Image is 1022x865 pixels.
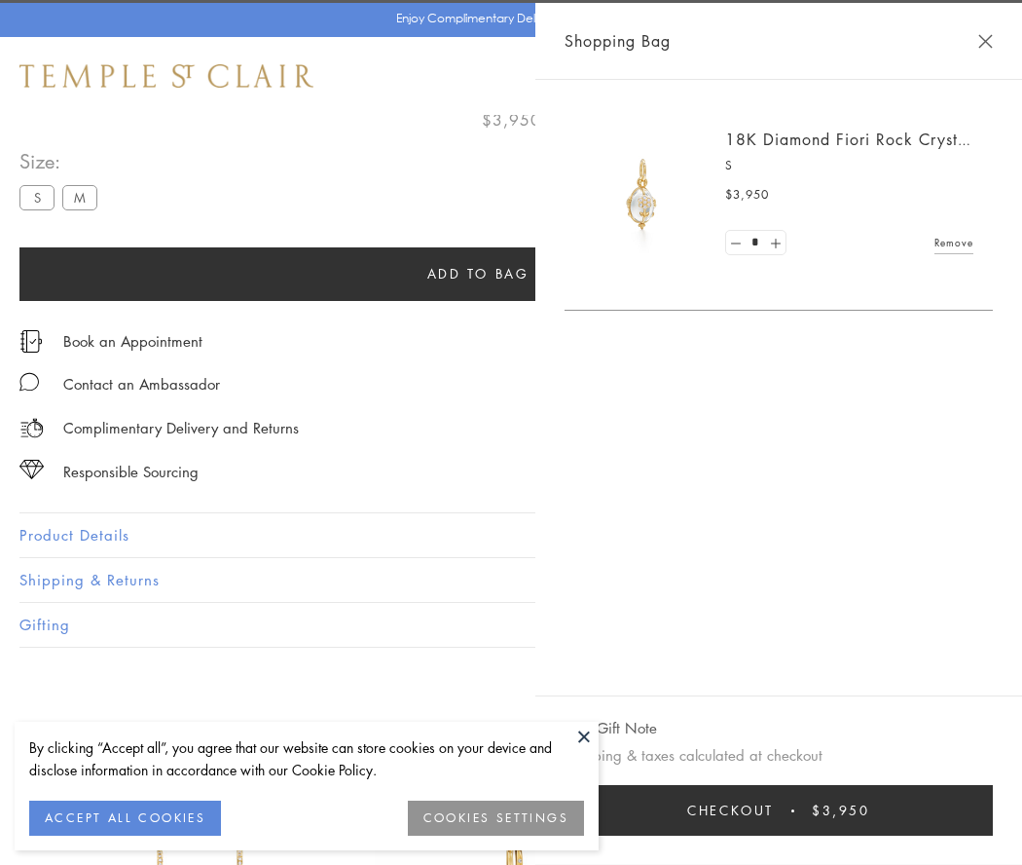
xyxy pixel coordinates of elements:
div: Responsible Sourcing [63,460,199,484]
div: Contact an Ambassador [63,372,220,396]
button: Product Details [19,513,1003,557]
span: Add to bag [427,263,529,284]
label: S [19,185,55,209]
span: $3,950 [725,185,769,205]
button: Checkout $3,950 [565,785,993,836]
a: Remove [934,232,973,253]
img: P51889-E11FIORI [584,136,701,253]
a: Book an Appointment [63,330,202,352]
img: icon_sourcing.svg [19,460,44,479]
button: Close Shopping Bag [978,34,993,49]
a: Set quantity to 2 [765,231,785,255]
img: icon_appointment.svg [19,330,43,353]
span: $3,950 [812,800,870,821]
span: Checkout [687,800,774,821]
img: icon_delivery.svg [19,416,44,440]
span: $3,950 [482,107,541,132]
label: M [62,185,97,209]
button: Add to bag [19,247,936,301]
p: Complimentary Delivery and Returns [63,416,299,440]
p: S [725,156,973,175]
span: Size: [19,145,105,177]
button: ACCEPT ALL COOKIES [29,801,221,836]
p: Shipping & taxes calculated at checkout [565,743,993,768]
button: Gifting [19,603,1003,647]
h3: You May Also Like [49,717,973,748]
a: Set quantity to 0 [726,231,746,255]
div: By clicking “Accept all”, you agree that our website can store cookies on your device and disclos... [29,736,584,781]
button: Add Gift Note [565,716,657,740]
img: Temple St. Clair [19,64,313,88]
span: Shopping Bag [565,28,671,54]
button: COOKIES SETTINGS [408,801,584,836]
button: Shipping & Returns [19,558,1003,602]
img: MessageIcon-01_2.svg [19,372,39,392]
p: Enjoy Complimentary Delivery & Returns [396,9,617,28]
